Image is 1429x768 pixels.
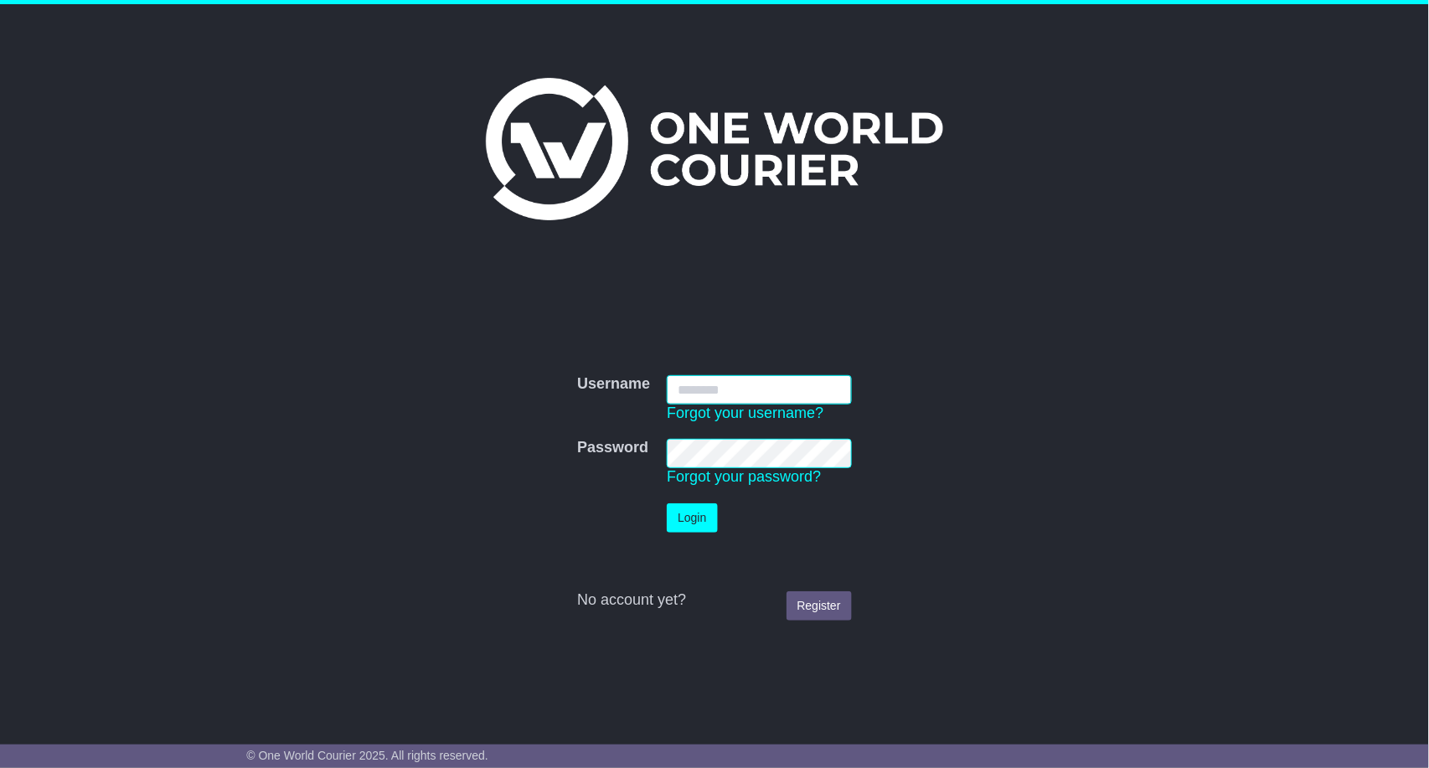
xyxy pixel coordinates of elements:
img: One World [486,78,943,220]
a: Forgot your password? [667,468,821,485]
a: Register [787,591,852,621]
span: © One World Courier 2025. All rights reserved. [246,749,488,762]
label: Username [577,375,650,394]
button: Login [667,503,717,533]
label: Password [577,439,648,457]
div: No account yet? [577,591,851,610]
a: Forgot your username? [667,405,823,421]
